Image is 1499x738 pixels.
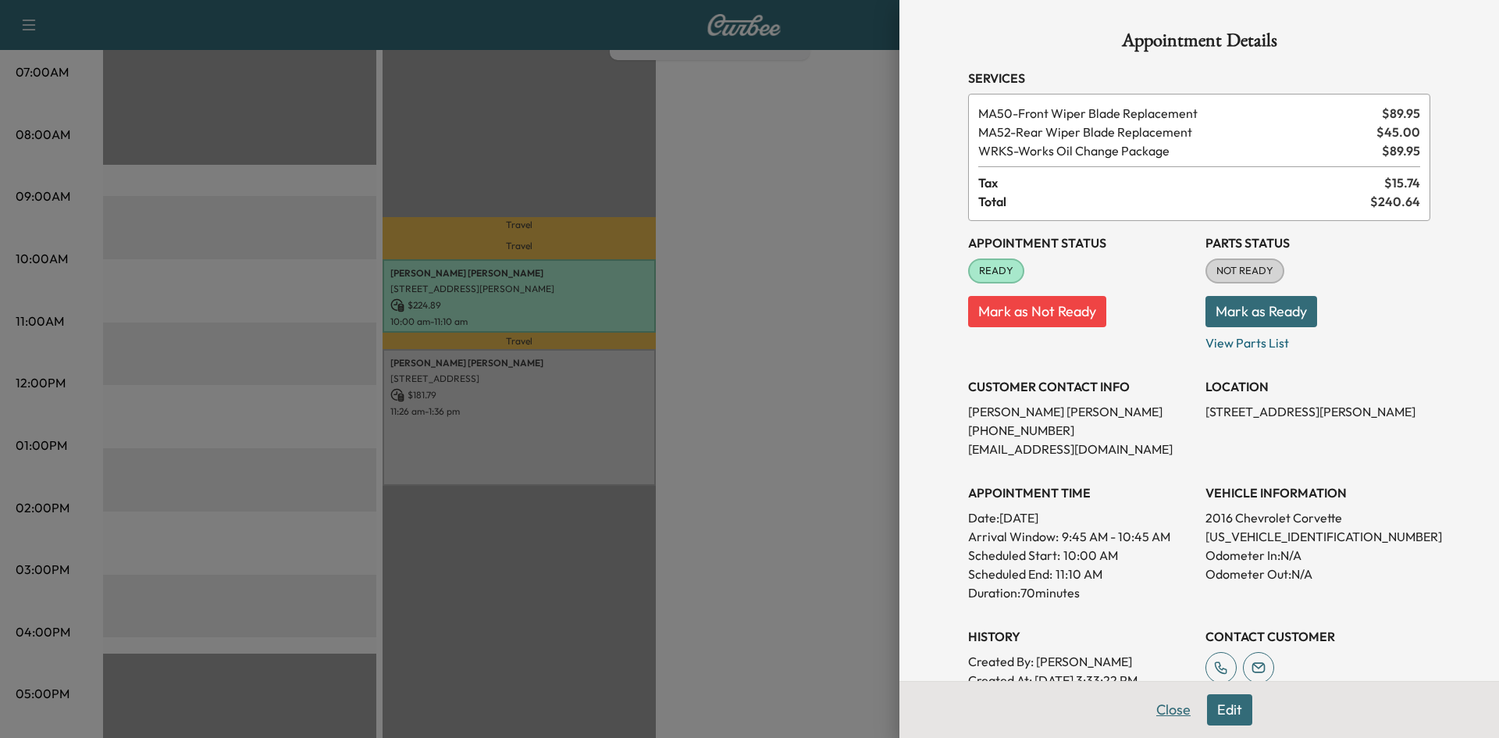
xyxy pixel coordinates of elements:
[968,671,1193,690] p: Created At : [DATE] 3:33:22 PM
[978,123,1370,141] span: Rear Wiper Blade Replacement
[968,508,1193,527] p: Date: [DATE]
[1207,263,1283,279] span: NOT READY
[968,546,1060,565] p: Scheduled Start:
[1382,104,1420,123] span: $ 89.95
[1205,327,1430,352] p: View Parts List
[1205,402,1430,421] p: [STREET_ADDRESS][PERSON_NAME]
[1062,527,1170,546] span: 9:45 AM - 10:45 AM
[968,31,1430,56] h1: Appointment Details
[968,440,1193,458] p: [EMAIL_ADDRESS][DOMAIN_NAME]
[1205,296,1317,327] button: Mark as Ready
[1376,123,1420,141] span: $ 45.00
[1205,377,1430,396] h3: LOCATION
[1205,234,1430,252] h3: Parts Status
[978,104,1376,123] span: Front Wiper Blade Replacement
[1205,546,1430,565] p: Odometer In: N/A
[968,527,1193,546] p: Arrival Window:
[968,234,1193,252] h3: Appointment Status
[1382,141,1420,160] span: $ 89.95
[978,192,1370,211] span: Total
[968,483,1193,502] h3: APPOINTMENT TIME
[968,565,1052,583] p: Scheduled End:
[1205,527,1430,546] p: [US_VEHICLE_IDENTIFICATION_NUMBER]
[1205,508,1430,527] p: 2016 Chevrolet Corvette
[1205,627,1430,646] h3: CONTACT CUSTOMER
[968,377,1193,396] h3: CUSTOMER CONTACT INFO
[1207,694,1252,726] button: Edit
[1370,192,1420,211] span: $ 240.64
[1384,173,1420,192] span: $ 15.74
[968,402,1193,421] p: [PERSON_NAME] [PERSON_NAME]
[1063,546,1118,565] p: 10:00 AM
[978,173,1384,192] span: Tax
[978,141,1376,160] span: Works Oil Change Package
[968,627,1193,646] h3: History
[968,421,1193,440] p: [PHONE_NUMBER]
[968,296,1106,327] button: Mark as Not Ready
[1205,483,1430,502] h3: VEHICLE INFORMATION
[1205,565,1430,583] p: Odometer Out: N/A
[968,583,1193,602] p: Duration: 70 minutes
[1146,694,1201,726] button: Close
[968,69,1430,87] h3: Services
[968,652,1193,671] p: Created By : [PERSON_NAME]
[1056,565,1102,583] p: 11:10 AM
[970,263,1023,279] span: READY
